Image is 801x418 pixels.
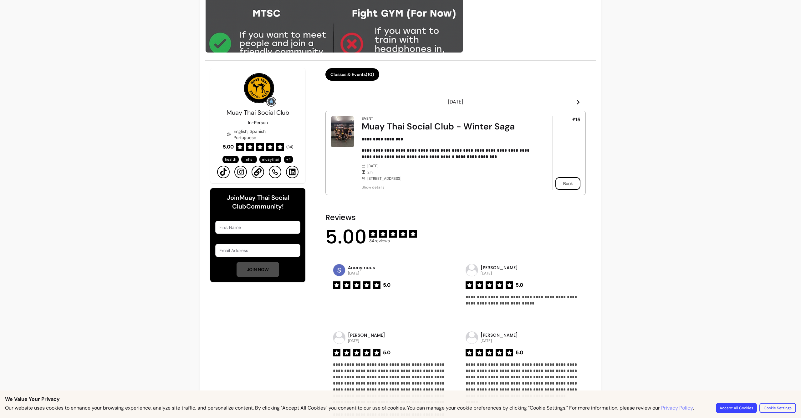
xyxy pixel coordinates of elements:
img: avatar [466,332,478,344]
input: First Name [219,224,296,230]
div: English, Spanish, Portuguese [227,128,289,141]
span: 34 reviews [369,238,417,244]
img: Provider image [244,73,274,103]
span: £15 [572,116,580,123]
img: avatar [466,264,478,276]
span: Muay Thai Social Club [227,108,289,117]
span: nhs [246,157,252,162]
img: avatar [333,264,345,276]
a: Privacy Policy [661,404,693,412]
p: Our website uses cookies to enhance your browsing experience, analyze site traffic, and personali... [5,404,694,412]
span: 5.0 [516,281,523,289]
span: health [225,157,236,162]
span: 2 h [367,170,535,175]
input: Email Address [219,247,296,254]
p: [PERSON_NAME] [481,332,518,338]
p: In-Person [248,119,268,126]
div: [DATE] [STREET_ADDRESS] [362,164,535,181]
p: [DATE] [481,338,518,343]
p: [DATE] [348,338,385,343]
img: Grow [268,98,275,105]
span: 5.0 [383,349,390,356]
img: avatar [333,332,345,344]
span: 5.00 [325,228,367,246]
span: muaythai [262,157,279,162]
p: [DATE] [348,271,375,276]
div: Muay Thai Social Club - Winter Saga [362,121,535,132]
span: + 4 [285,157,292,162]
span: 5.0 [516,349,523,356]
h6: Join Muay Thai Social Club Community! [215,193,300,211]
h2: Reviews [325,213,586,223]
span: ( 34 ) [286,144,293,149]
span: Show details [362,185,535,190]
p: [PERSON_NAME] [348,332,385,338]
button: Classes & Events(10) [325,68,379,81]
p: Anonymous [348,264,375,271]
span: 5.00 [223,143,234,151]
span: 5.0 [383,281,390,289]
button: Cookie Settings [759,403,796,413]
div: Event [362,116,373,121]
p: [PERSON_NAME] [481,264,518,271]
p: [DATE] [481,271,518,276]
button: Book [555,177,580,190]
img: Muay Thai Social Club - Winter Saga [331,116,354,147]
header: [DATE] [325,96,586,108]
button: Accept All Cookies [716,403,757,413]
p: We Value Your Privacy [5,395,796,403]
